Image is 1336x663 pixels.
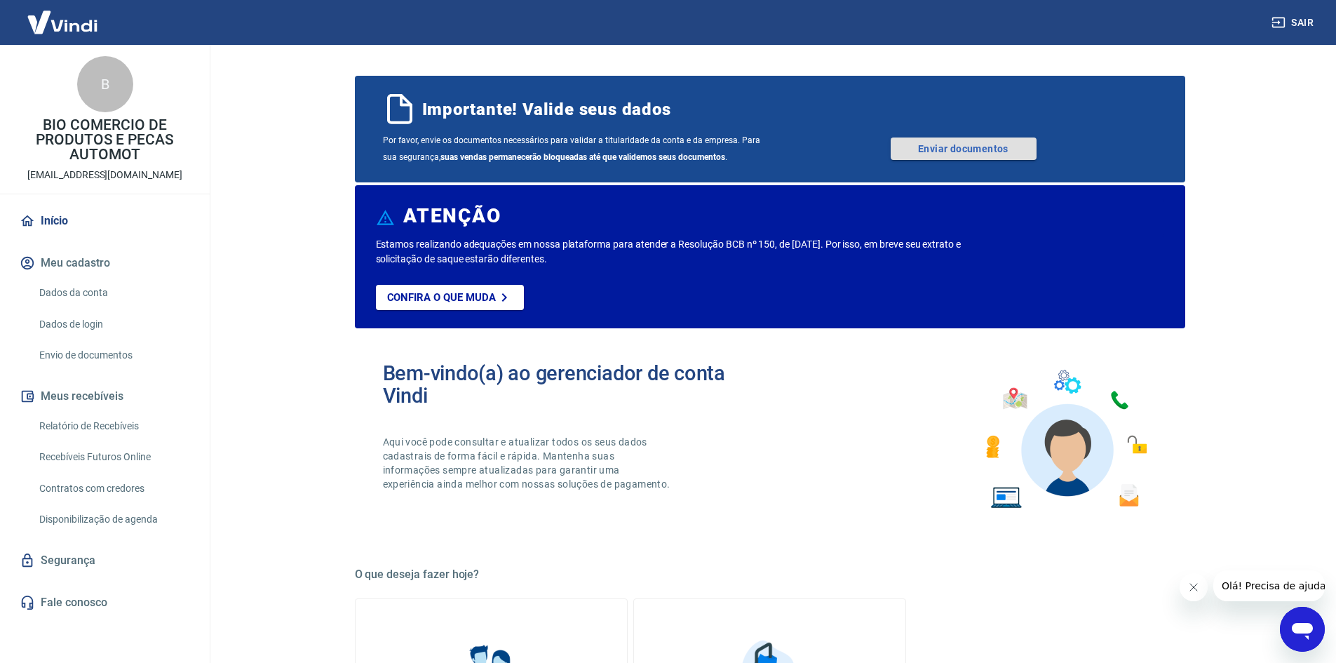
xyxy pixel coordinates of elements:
a: Envio de documentos [34,341,193,370]
iframe: Mensagem da empresa [1213,570,1325,601]
a: Contratos com credores [34,474,193,503]
button: Sair [1269,10,1319,36]
span: Importante! Valide seus dados [422,98,671,121]
h2: Bem-vindo(a) ao gerenciador de conta Vindi [383,362,770,407]
span: Olá! Precisa de ajuda? [8,10,118,21]
b: suas vendas permanecerão bloqueadas até que validemos seus documentos [440,152,725,162]
a: Segurança [17,545,193,576]
a: Início [17,206,193,236]
p: Aqui você pode consultar e atualizar todos os seus dados cadastrais de forma fácil e rápida. Mant... [383,435,673,491]
a: Dados da conta [34,279,193,307]
p: [EMAIL_ADDRESS][DOMAIN_NAME] [27,168,182,182]
a: Recebíveis Futuros Online [34,443,193,471]
a: Disponibilização de agenda [34,505,193,534]
a: Dados de login [34,310,193,339]
a: Enviar documentos [891,138,1037,160]
button: Meus recebíveis [17,381,193,412]
p: BIO COMERCIO DE PRODUTOS E PECAS AUTOMOT [11,118,198,162]
img: Vindi [17,1,108,43]
iframe: Botão para abrir a janela de mensagens [1280,607,1325,652]
button: Meu cadastro [17,248,193,279]
h5: O que deseja fazer hoje? [355,568,1185,582]
iframe: Fechar mensagem [1180,573,1208,601]
span: Por favor, envie os documentos necessários para validar a titularidade da conta e da empresa. Par... [383,132,770,166]
a: Fale conosco [17,587,193,618]
p: Estamos realizando adequações em nossa plataforma para atender a Resolução BCB nº 150, de [DATE].... [376,237,1006,267]
p: Confira o que muda [387,291,496,304]
img: Imagem de um avatar masculino com diversos icones exemplificando as funcionalidades do gerenciado... [973,362,1157,517]
h6: ATENÇÃO [403,209,501,223]
a: Confira o que muda [376,285,524,310]
div: B [77,56,133,112]
a: Relatório de Recebíveis [34,412,193,441]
